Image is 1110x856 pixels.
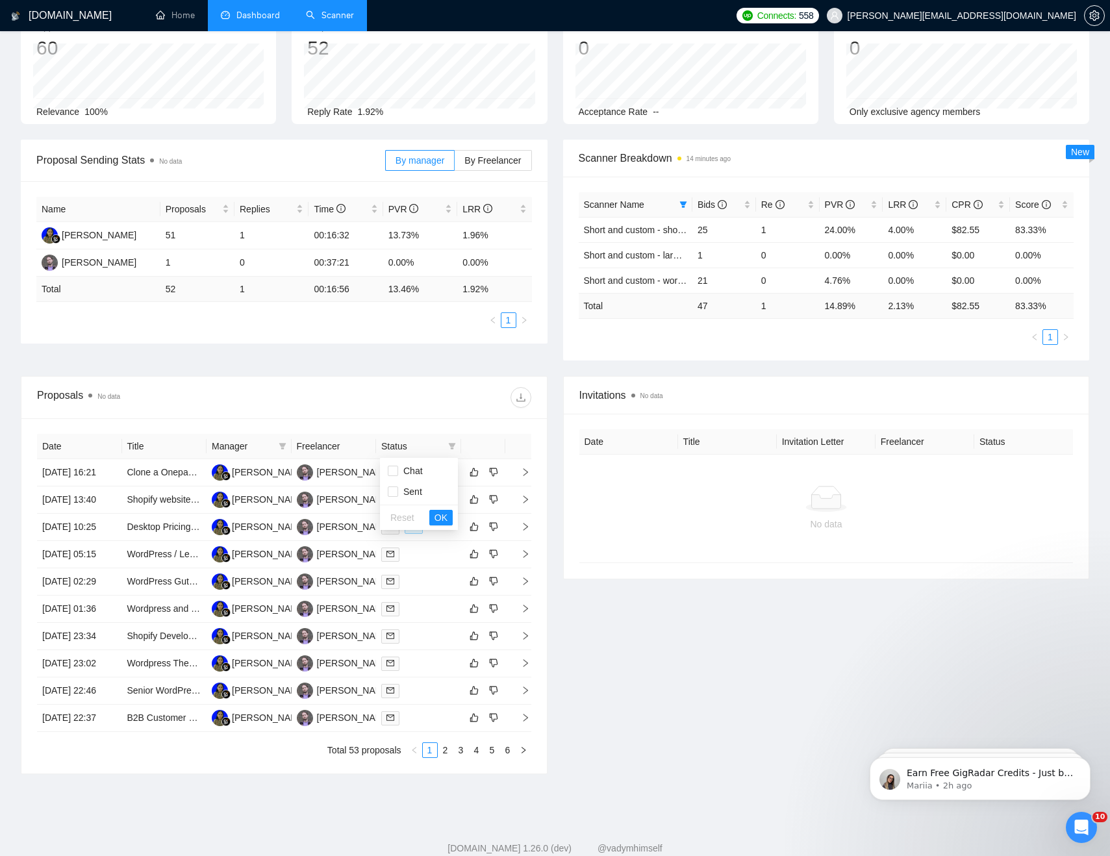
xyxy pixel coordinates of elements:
span: like [470,494,479,505]
a: Clone a Onepage website design [127,467,261,477]
td: 1 [234,277,309,302]
img: AS [297,710,313,726]
img: gigradar-bm.png [221,553,231,562]
th: Replies [234,197,309,222]
div: [PERSON_NAME] [317,574,392,588]
th: Freelancer [876,429,974,455]
img: gigradar-bm.png [221,662,231,672]
div: [PERSON_NAME] [317,683,392,698]
td: 13.73% [383,222,457,249]
img: AA [212,628,228,644]
span: dislike [489,549,498,559]
span: CPR [952,199,982,210]
a: AA[PERSON_NAME] [212,521,307,531]
td: 83.33% [1010,217,1074,242]
div: 52 [307,36,385,60]
td: 4.76% [820,268,883,293]
td: 0.00% [1010,268,1074,293]
span: Status [381,439,443,453]
a: Shopify website down: Need a developer to identify and sort the issue out [127,494,423,505]
div: [PERSON_NAME] [232,683,307,698]
div: [PERSON_NAME] [317,656,392,670]
td: 0.00% [1010,242,1074,268]
button: right [516,742,531,758]
a: AS[PERSON_NAME] [297,521,392,531]
img: gigradar-bm.png [221,581,231,590]
img: gigradar-bm.png [221,635,231,644]
img: AS [42,255,58,271]
span: dislike [489,603,498,614]
img: gigradar-bm.png [221,690,231,699]
td: 1.96% [457,222,531,249]
img: gigradar-bm.png [221,499,231,508]
div: [PERSON_NAME] [232,656,307,670]
button: like [466,464,482,480]
img: AA [212,710,228,726]
a: 2 [438,743,453,757]
a: Short and custom - wordpress prj [584,275,718,286]
span: Proposal Sending Stats [36,152,385,168]
li: 2 [438,742,453,758]
span: 1.92% [358,107,384,117]
a: @vadymhimself [598,843,662,853]
a: Desktop Pricing Tool Development (Python Preferred) [127,522,344,532]
span: LRR [888,199,918,210]
img: AS [297,628,313,644]
span: Scanner Breakdown [579,150,1074,166]
span: Replies [240,202,294,216]
span: Only exclusive agency members [850,107,981,117]
button: dislike [486,519,501,535]
button: like [466,519,482,535]
button: left [485,312,501,328]
th: Invitation Letter [777,429,876,455]
div: [PERSON_NAME] [232,629,307,643]
img: Profile image for Mariia [29,39,50,60]
div: [PERSON_NAME] [317,465,392,479]
a: Wordpress Theme fix - landscaping project [127,658,300,668]
span: like [470,576,479,586]
span: 10 [1092,812,1107,822]
td: $ 82.55 [946,293,1010,318]
span: dislike [489,685,498,696]
span: Acceptance Rate [579,107,648,117]
span: info-circle [974,200,983,209]
span: No data [159,158,182,165]
span: info-circle [846,200,855,209]
span: left [1031,333,1039,341]
span: dislike [489,712,498,723]
a: [DOMAIN_NAME] 1.26.0 (dev) [448,843,572,853]
a: 4 [470,743,484,757]
td: 2.13 % [883,293,946,318]
td: 0.00% [820,242,883,268]
span: user [830,11,839,20]
button: like [466,710,482,725]
span: -- [653,107,659,117]
div: [PERSON_NAME] [232,520,307,534]
th: Freelancer [292,434,377,459]
img: AA [212,546,228,562]
td: 0.00% [883,242,946,268]
span: No data [97,393,120,400]
button: like [466,546,482,562]
span: Invitations [579,387,1074,403]
span: dislike [489,658,498,668]
span: By Freelancer [464,155,521,166]
span: Relevance [36,107,79,117]
button: download [511,387,531,408]
div: [PERSON_NAME] [317,492,392,507]
img: gigradar-bm.png [221,608,231,617]
a: AS[PERSON_NAME] [297,685,392,695]
td: 47 [692,293,756,318]
th: Title [678,429,777,455]
span: Chat [398,466,423,476]
span: info-circle [409,204,418,213]
td: 0 [234,249,309,277]
a: AS[PERSON_NAME] [297,548,392,559]
a: AA[PERSON_NAME] [212,575,307,586]
img: gigradar-bm.png [221,526,231,535]
span: Bids [698,199,727,210]
img: AA [212,683,228,699]
p: Message from Mariia, sent 2h ago [57,50,224,62]
td: 21 [692,268,756,293]
span: No data [640,392,663,399]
